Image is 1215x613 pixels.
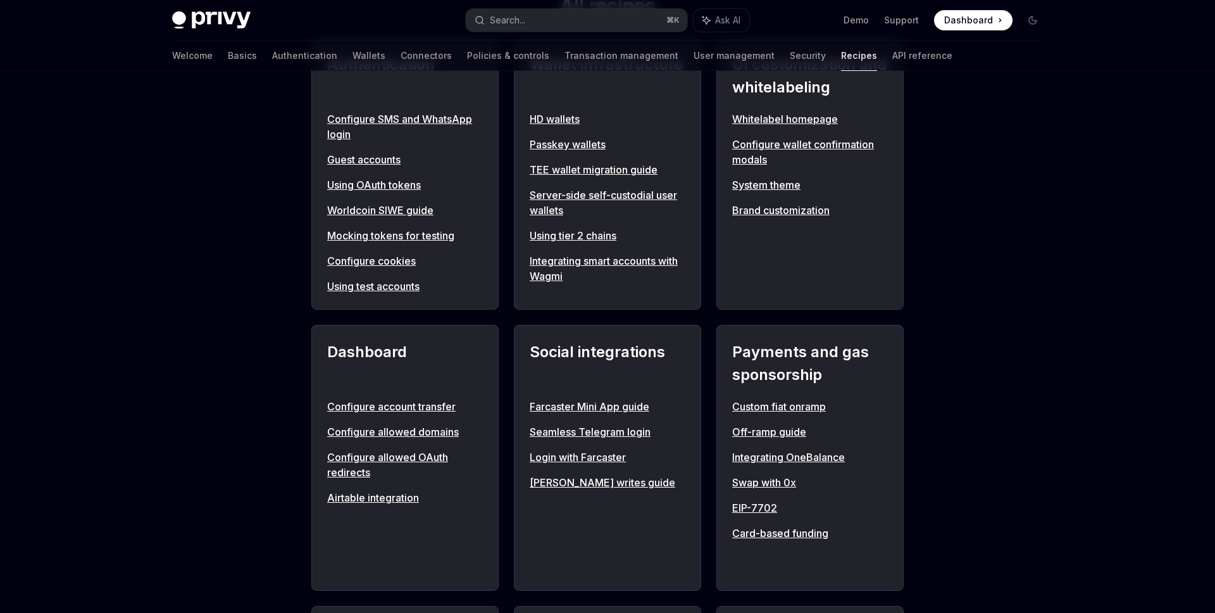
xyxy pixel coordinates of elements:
[666,15,680,25] span: ⌘ K
[327,399,483,414] a: Configure account transfer
[892,41,952,71] a: API reference
[732,53,888,99] h2: UI customization and whitelabeling
[732,450,888,465] a: Integrating OneBalance
[327,341,483,386] h2: Dashboard
[327,490,483,505] a: Airtable integration
[172,41,213,71] a: Welcome
[352,41,385,71] a: Wallets
[1023,10,1043,30] button: Toggle dark mode
[327,450,483,480] a: Configure allowed OAuth redirects
[694,41,775,71] a: User management
[172,11,251,29] img: dark logo
[272,41,337,71] a: Authentication
[530,162,685,177] a: TEE wallet migration guide
[530,137,685,152] a: Passkey wallets
[530,111,685,127] a: HD wallets
[466,9,687,32] button: Search...⌘K
[530,53,685,99] h2: Wallet infrastructure
[790,41,826,71] a: Security
[732,177,888,193] a: System theme
[884,14,919,27] a: Support
[732,500,888,515] a: EIP-7702
[401,41,452,71] a: Connectors
[841,41,877,71] a: Recipes
[530,187,685,218] a: Server-side self-custodial user wallets
[564,41,678,71] a: Transaction management
[467,41,549,71] a: Policies & controls
[732,111,888,127] a: Whitelabel homepage
[732,475,888,490] a: Swap with 0x
[490,13,525,28] div: Search...
[327,111,483,142] a: Configure SMS and WhatsApp login
[944,14,993,27] span: Dashboard
[327,53,483,99] h2: Authentication
[732,424,888,439] a: Off-ramp guide
[530,253,685,284] a: Integrating smart accounts with Wagmi
[228,41,257,71] a: Basics
[844,14,869,27] a: Demo
[934,10,1012,30] a: Dashboard
[715,14,740,27] span: Ask AI
[732,137,888,167] a: Configure wallet confirmation modals
[694,9,749,32] button: Ask AI
[530,341,685,386] h2: Social integrations
[530,424,685,439] a: Seamless Telegram login
[327,253,483,269] a: Configure cookies
[327,424,483,439] a: Configure allowed domains
[530,399,685,414] a: Farcaster Mini App guide
[732,399,888,414] a: Custom fiat onramp
[732,526,888,541] a: Card-based funding
[327,152,483,167] a: Guest accounts
[327,279,483,294] a: Using test accounts
[530,450,685,465] a: Login with Farcaster
[530,475,685,490] a: [PERSON_NAME] writes guide
[327,203,483,218] a: Worldcoin SIWE guide
[732,341,888,386] h2: Payments and gas sponsorship
[327,177,483,193] a: Using OAuth tokens
[327,228,483,243] a: Mocking tokens for testing
[530,228,685,243] a: Using tier 2 chains
[732,203,888,218] a: Brand customization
